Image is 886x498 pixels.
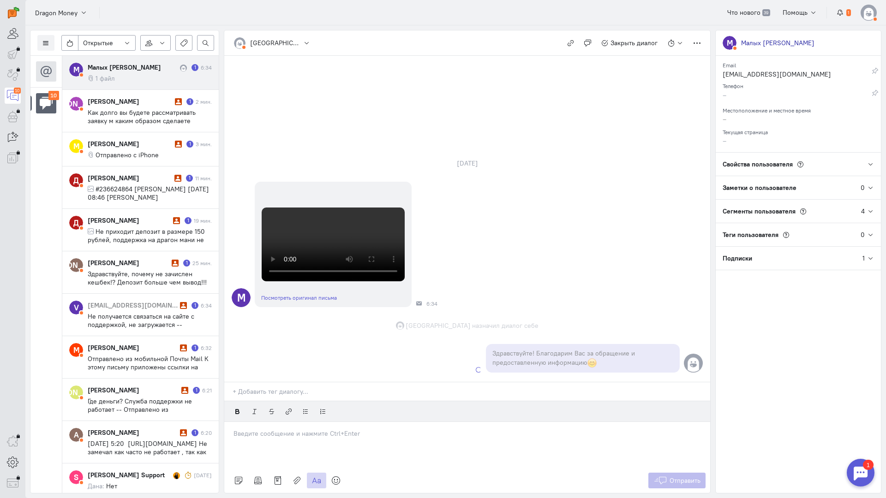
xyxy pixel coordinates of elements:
div: [PERSON_NAME] [88,258,169,267]
small: Email [723,59,736,69]
div: Есть неотвеченное сообщение пользователя [185,217,192,224]
div: Есть неотвеченное сообщение пользователя [192,344,198,351]
span: – [723,115,726,123]
span: Дана: [88,482,104,490]
text: A [74,430,79,439]
button: Закрыть диалог [596,35,663,51]
img: Дана [173,472,180,479]
div: 0 [861,230,865,239]
span: Сегменты пользователя [723,207,796,215]
text: [PERSON_NAME] [46,99,107,108]
a: Посмотреть оригинал письма [261,294,337,301]
span: Как долго вы будете рассматривать заявку м каким образом сделаете возврат денежных средств -- Отп... [88,108,207,166]
div: Есть неотвеченное сообщение пользователя [183,260,190,267]
div: [EMAIL_ADDRESS][DOMAIN_NAME] [723,70,872,81]
span: Dragon Money [35,8,78,18]
div: [DATE] [194,471,212,479]
div: 6:34 [201,302,212,309]
i: Диалог не разобран [180,344,187,351]
div: 6:20 [201,429,212,437]
text: М [73,141,79,151]
text: М [727,38,733,47]
span: Не приходит депозит в размере 150 рублей, поддержка на драгон мани не работает даже с впн [88,227,205,252]
div: 1 [862,254,865,263]
button: 1 [832,5,856,20]
text: [PERSON_NAME] [46,387,107,397]
span: Здравствуйте, почему не зачислен кешбек!? Депозит больше чем вывод!!! [88,270,207,286]
i: Диалог не разобран [180,302,187,309]
i: Диалог не разобран [180,429,187,436]
i: Диалог не разобран [173,217,180,224]
span: Отправлено из мобильной Почты Mail К этому письму приложены ссылки на следующие файлы: 1. video-2... [88,355,209,413]
span: 1 [846,9,851,17]
div: Есть неотвеченное сообщение пользователя [192,429,198,436]
div: Почта [416,301,422,306]
span: назначил диалог себе [472,321,539,330]
text: М [237,290,245,304]
div: [DATE] [447,157,488,170]
div: Заметки о пользователе [716,176,861,199]
span: Помощь [783,8,808,17]
div: – [723,90,872,102]
text: V [74,302,79,312]
span: Свойства пользователя [723,160,793,168]
div: 10 [14,88,21,94]
div: Местоположение и местное время [723,104,874,114]
span: #236624864 [PERSON_NAME] [DATE] 08:46 [PERSON_NAME] <[EMAIL_ADDRESS][DOMAIN_NAME]>: [88,185,209,210]
div: Есть неотвеченное сообщение пользователя [192,302,198,309]
text: Д [73,175,79,185]
div: Малых [PERSON_NAME] [741,38,814,47]
div: 19 мин. [194,217,212,225]
img: default-v4.png [861,5,877,21]
small: Телефон [723,80,743,89]
div: Есть неотвеченное сообщение пользователя [186,98,193,105]
div: [GEOGRAPHIC_DATA] [250,38,301,47]
a: 10 [5,88,21,104]
i: Диалог был отложен и он напомнил о себе [185,472,192,479]
i: Диалог не разобран [181,387,188,394]
img: default-v4.png [234,37,245,49]
div: 6:21 [202,386,212,394]
span: – [723,136,726,145]
button: Dragon Money [30,4,92,21]
div: Есть неотвеченное сообщение пользователя [186,141,193,148]
span: 1 файл [96,74,115,83]
span: 39 [762,9,770,17]
div: Есть неотвеченное сообщение пользователя [186,175,193,182]
div: 6:32 [201,344,212,352]
text: S [74,472,78,482]
span: Нет [106,482,117,490]
span: Отправить [670,476,700,485]
span: Не получается связаться на сайте с поддержкой, не загружается -- Отправлено из [DOMAIN_NAME] для ... [88,312,198,370]
div: 2 мин. [196,98,212,106]
div: 25 мин. [192,259,212,267]
button: Открытые [78,35,136,51]
a: Что нового 39 [722,5,775,20]
div: [EMAIL_ADDRESS][DOMAIN_NAME] [88,301,178,310]
text: М [73,65,79,74]
div: [PERSON_NAME] [88,97,173,106]
div: [PERSON_NAME] [88,428,178,437]
div: [PERSON_NAME] [88,173,172,183]
img: София [180,65,187,71]
div: 0 [861,183,865,192]
i: Диалог не разобран [174,175,181,182]
button: Отправить [648,473,706,488]
div: [PERSON_NAME] [88,343,178,352]
span: Закрыть диалог [611,39,658,47]
div: 1 [21,6,31,16]
div: Текущая страница [723,126,874,136]
div: 4 [861,207,865,216]
div: [PERSON_NAME] [88,216,171,225]
div: 6:34 [201,64,212,71]
div: 3 мин. [196,140,212,148]
text: Д [73,218,79,227]
button: [GEOGRAPHIC_DATA] [229,35,315,51]
span: Что нового [727,8,760,17]
span: Открытые [83,38,113,47]
span: 6:34 [426,301,437,307]
i: Диалог не разобран [175,98,182,105]
div: Есть неотвеченное сообщение пользователя [192,64,198,71]
img: carrot-quest.svg [8,7,19,18]
i: Диалог не разобран [172,260,179,267]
